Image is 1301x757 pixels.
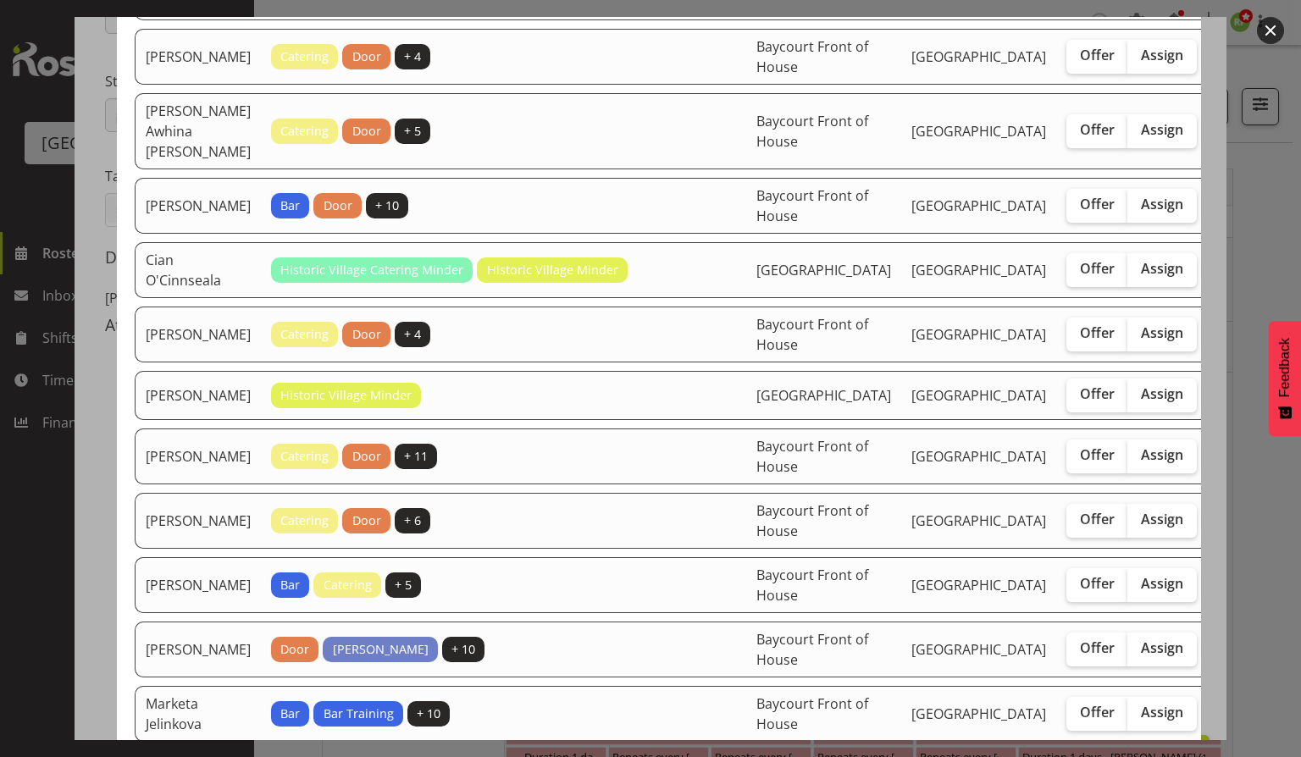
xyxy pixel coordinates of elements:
[280,447,329,466] span: Catering
[1141,639,1183,656] span: Assign
[1080,511,1115,528] span: Offer
[756,386,891,405] span: [GEOGRAPHIC_DATA]
[404,122,421,141] span: + 5
[1141,446,1183,463] span: Assign
[404,447,428,466] span: + 11
[135,93,261,169] td: [PERSON_NAME] Awhina [PERSON_NAME]
[1141,260,1183,277] span: Assign
[1080,385,1115,402] span: Offer
[395,576,412,594] span: + 5
[1141,575,1183,592] span: Assign
[1080,704,1115,721] span: Offer
[324,576,372,594] span: Catering
[280,386,412,405] span: Historic Village Minder
[1141,704,1183,721] span: Assign
[333,640,429,659] span: [PERSON_NAME]
[324,705,394,723] span: Bar Training
[135,371,261,420] td: [PERSON_NAME]
[324,196,352,215] span: Door
[280,705,300,723] span: Bar
[756,112,868,151] span: Baycourt Front of House
[756,37,868,76] span: Baycourt Front of House
[756,186,868,225] span: Baycourt Front of House
[280,576,300,594] span: Bar
[1080,260,1115,277] span: Offer
[911,705,1046,723] span: [GEOGRAPHIC_DATA]
[911,122,1046,141] span: [GEOGRAPHIC_DATA]
[1080,47,1115,64] span: Offer
[1080,196,1115,213] span: Offer
[1080,639,1115,656] span: Offer
[1141,121,1183,138] span: Assign
[1080,446,1115,463] span: Offer
[1141,511,1183,528] span: Assign
[352,447,381,466] span: Door
[756,315,868,354] span: Baycourt Front of House
[280,325,329,344] span: Catering
[756,261,891,279] span: [GEOGRAPHIC_DATA]
[1269,321,1301,436] button: Feedback - Show survey
[375,196,399,215] span: + 10
[135,178,261,234] td: [PERSON_NAME]
[404,47,421,66] span: + 4
[911,386,1046,405] span: [GEOGRAPHIC_DATA]
[280,261,463,279] span: Historic Village Catering Minder
[280,640,309,659] span: Door
[756,694,868,733] span: Baycourt Front of House
[1080,121,1115,138] span: Offer
[1080,575,1115,592] span: Offer
[1277,338,1293,397] span: Feedback
[135,493,261,549] td: [PERSON_NAME]
[756,437,868,476] span: Baycourt Front of House
[756,566,868,605] span: Baycourt Front of House
[352,122,381,141] span: Door
[911,47,1046,66] span: [GEOGRAPHIC_DATA]
[1141,385,1183,402] span: Assign
[451,640,475,659] span: + 10
[1141,47,1183,64] span: Assign
[911,196,1046,215] span: [GEOGRAPHIC_DATA]
[352,511,381,530] span: Door
[911,511,1046,530] span: [GEOGRAPHIC_DATA]
[911,576,1046,594] span: [GEOGRAPHIC_DATA]
[911,447,1046,466] span: [GEOGRAPHIC_DATA]
[135,428,261,484] td: [PERSON_NAME]
[756,630,868,669] span: Baycourt Front of House
[135,242,261,298] td: Cian O'Cinnseala
[417,705,440,723] span: + 10
[280,196,300,215] span: Bar
[404,511,421,530] span: + 6
[352,47,381,66] span: Door
[280,122,329,141] span: Catering
[404,325,421,344] span: + 4
[135,557,261,613] td: [PERSON_NAME]
[1141,196,1183,213] span: Assign
[135,622,261,677] td: [PERSON_NAME]
[911,325,1046,344] span: [GEOGRAPHIC_DATA]
[911,261,1046,279] span: [GEOGRAPHIC_DATA]
[1141,324,1183,341] span: Assign
[280,47,329,66] span: Catering
[135,307,261,362] td: [PERSON_NAME]
[352,325,381,344] span: Door
[756,501,868,540] span: Baycourt Front of House
[280,511,329,530] span: Catering
[135,29,261,85] td: [PERSON_NAME]
[911,640,1046,659] span: [GEOGRAPHIC_DATA]
[1080,324,1115,341] span: Offer
[487,261,618,279] span: Historic Village Minder
[135,686,261,742] td: Marketa Jelinkova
